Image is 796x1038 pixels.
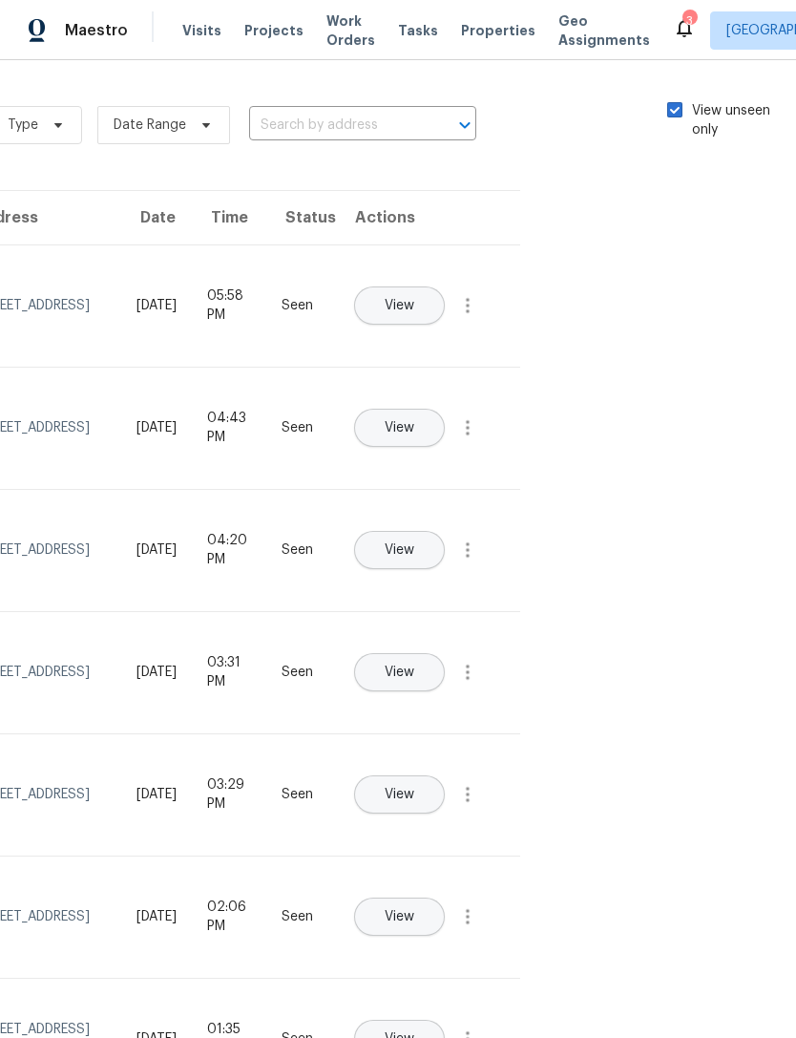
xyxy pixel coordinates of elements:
span: View [385,421,414,435]
th: Date [121,191,192,244]
span: View [385,543,414,558]
span: Tasks [398,24,438,37]
div: 04:43 PM [207,409,251,447]
span: Properties [461,21,535,40]
span: View [385,299,414,313]
div: Seen [282,540,321,560]
div: [DATE] [136,540,177,560]
span: Type [8,116,38,135]
span: Geo Assignments [558,11,650,50]
span: Visits [182,21,221,40]
div: 03:31 PM [207,653,251,691]
button: View [354,286,445,325]
span: View [385,910,414,924]
button: Open [451,112,478,138]
div: [DATE] [136,418,177,437]
div: Seen [282,296,321,315]
div: 02:06 PM [207,898,251,936]
button: View [354,653,445,691]
input: Search by address [249,111,423,140]
button: View [354,531,445,569]
th: Status [266,191,336,244]
span: Projects [244,21,304,40]
div: [DATE] [136,663,177,682]
div: [DATE] [136,907,177,926]
div: [DATE] [136,296,177,315]
div: 05:58 PM [207,286,251,325]
div: 3 [682,11,696,31]
button: View [354,409,445,447]
div: Seen [282,785,321,804]
div: 04:20 PM [207,531,251,569]
span: Work Orders [326,11,375,50]
span: View [385,788,414,802]
div: Seen [282,663,321,682]
span: View [385,666,414,680]
div: [DATE] [136,785,177,804]
th: Time [192,191,266,244]
div: Seen [282,907,321,926]
th: Actions [336,191,520,244]
button: View [354,775,445,814]
button: View [354,898,445,936]
div: 03:29 PM [207,775,251,814]
span: Maestro [65,21,128,40]
div: Seen [282,418,321,437]
span: Date Range [114,116,186,135]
